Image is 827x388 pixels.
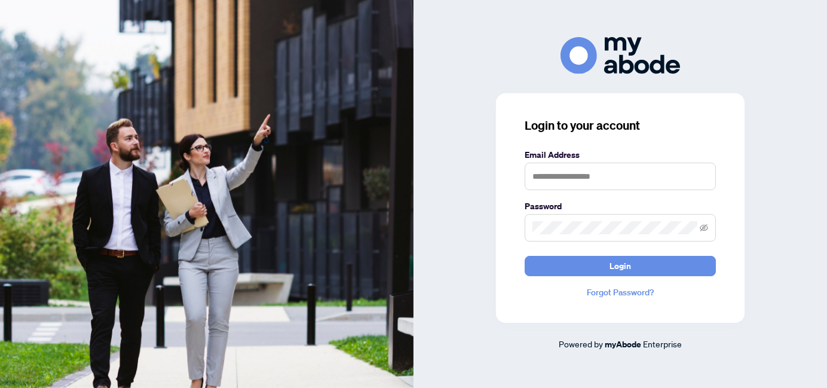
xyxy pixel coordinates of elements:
a: Forgot Password? [525,286,716,299]
span: Powered by [559,338,603,349]
label: Password [525,200,716,213]
img: ma-logo [560,37,680,74]
button: Login [525,256,716,276]
span: Enterprise [643,338,682,349]
span: Login [609,256,631,276]
label: Email Address [525,148,716,161]
span: eye-invisible [700,224,708,232]
a: myAbode [605,338,641,351]
h3: Login to your account [525,117,716,134]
